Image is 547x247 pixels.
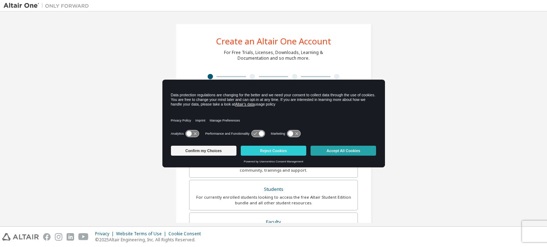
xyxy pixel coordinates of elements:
div: For currently enrolled students looking to access the free Altair Student Edition bundle and all ... [194,194,353,206]
img: altair_logo.svg [2,233,39,241]
div: Privacy [95,231,116,237]
img: linkedin.svg [67,233,74,241]
img: instagram.svg [55,233,62,241]
img: youtube.svg [78,233,89,241]
img: facebook.svg [43,233,51,241]
div: Students [194,184,353,194]
div: Create an Altair One Account [216,37,331,45]
div: For Free Trials, Licenses, Downloads, Learning & Documentation and so much more. [224,50,323,61]
p: © 2025 Altair Engineering, Inc. All Rights Reserved. [95,237,205,243]
div: Faculty [194,217,353,227]
img: Altair One [4,2,93,9]
div: Website Terms of Use [116,231,168,237]
div: Cookie Consent [168,231,205,237]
